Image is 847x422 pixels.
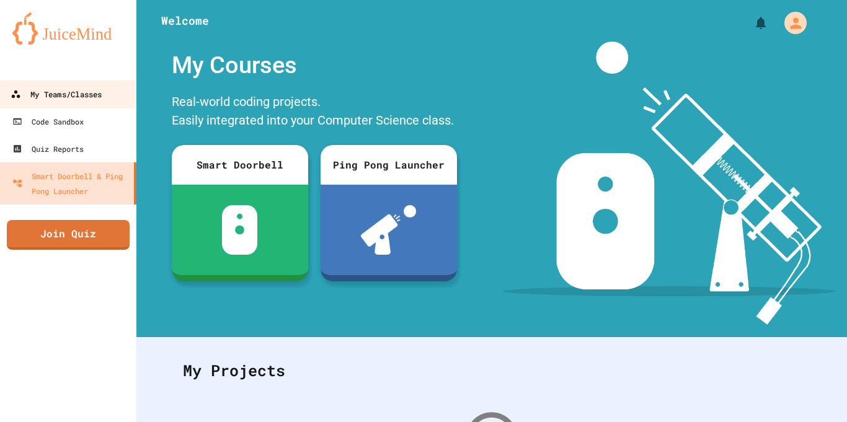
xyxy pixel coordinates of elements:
[12,169,129,198] div: Smart Doorbell & Ping Pong Launcher
[166,42,463,89] div: My Courses
[730,12,771,33] div: My Notifications
[361,205,416,255] img: ppl-with-ball.png
[321,145,457,185] div: Ping Pong Launcher
[503,42,835,325] img: banner-image-my-projects.png
[12,141,84,156] div: Quiz Reports
[171,346,813,395] div: My Projects
[222,205,257,255] img: sdb-white.svg
[166,89,463,136] div: Real-world coding projects. Easily integrated into your Computer Science class.
[172,145,308,185] div: Smart Doorbell
[771,9,810,37] div: My Account
[12,12,124,45] img: logo-orange.svg
[7,220,130,250] a: Join Quiz
[11,87,102,102] div: My Teams/Classes
[12,114,84,129] div: Code Sandbox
